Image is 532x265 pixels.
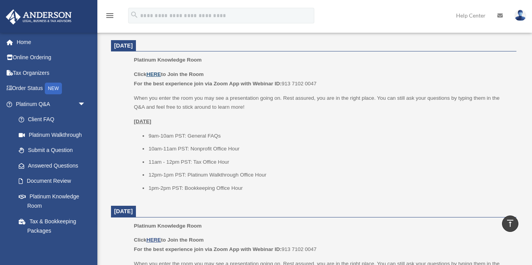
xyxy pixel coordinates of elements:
[11,112,97,127] a: Client FAQ
[11,238,97,263] a: Land Trust & Deed Forum
[105,14,115,20] a: menu
[114,208,133,214] span: [DATE]
[11,143,97,158] a: Submit a Question
[134,246,282,252] b: For the best experience join via Zoom App with Webinar ID:
[148,144,511,154] li: 10am-11am PST: Nonprofit Office Hour
[146,71,161,77] a: HERE
[148,131,511,141] li: 9am-10am PST: General FAQs
[134,223,202,229] span: Platinum Knowledge Room
[134,235,511,254] p: 913 7102 0047
[114,42,133,49] span: [DATE]
[134,57,202,63] span: Platinum Knowledge Room
[5,50,97,65] a: Online Ordering
[148,184,511,193] li: 1pm-2pm PST: Bookkeeping Office Hour
[5,34,97,50] a: Home
[134,81,282,87] b: For the best experience join via Zoom App with Webinar ID:
[5,81,97,97] a: Order StatusNEW
[11,189,93,214] a: Platinum Knowledge Room
[105,11,115,20] i: menu
[45,83,62,94] div: NEW
[11,158,97,173] a: Answered Questions
[11,173,97,189] a: Document Review
[5,65,97,81] a: Tax Organizers
[11,214,97,238] a: Tax & Bookkeeping Packages
[146,237,161,243] a: HERE
[78,96,93,112] span: arrow_drop_down
[134,71,204,77] b: Click to Join the Room
[148,157,511,167] li: 11am - 12pm PST: Tax Office Hour
[506,219,515,228] i: vertical_align_top
[134,70,511,88] p: 913 7102 0047
[134,118,151,124] u: [DATE]
[502,216,518,232] a: vertical_align_top
[4,9,74,25] img: Anderson Advisors Platinum Portal
[148,170,511,180] li: 12pm-1pm PST: Platinum Walkthrough Office Hour
[11,127,97,143] a: Platinum Walkthrough
[514,10,526,21] img: User Pic
[134,94,511,112] p: When you enter the room you may see a presentation going on. Rest assured, you are in the right p...
[130,11,139,19] i: search
[5,96,97,112] a: Platinum Q&Aarrow_drop_down
[134,237,204,243] b: Click to Join the Room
